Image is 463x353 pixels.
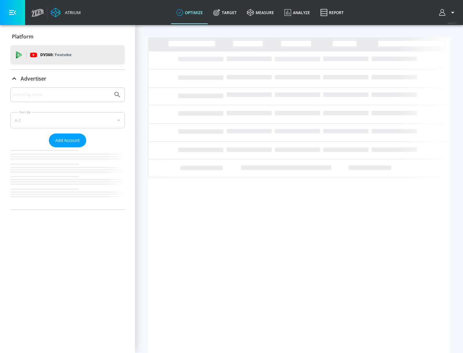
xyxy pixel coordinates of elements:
[51,8,81,17] a: Atrium
[40,51,71,58] p: DV360:
[12,33,33,40] p: Platform
[13,90,110,99] input: Search by name
[10,112,125,128] div: A-Z
[315,1,349,24] a: Report
[10,70,125,88] div: Advertiser
[10,87,125,210] div: Advertiser
[10,147,125,210] nav: list of Advertiser
[54,51,71,58] p: Youtube
[171,1,208,24] a: optimize
[242,1,279,24] a: measure
[279,1,315,24] a: Analyze
[448,21,457,25] span: v 4.32.0
[55,137,80,144] span: Add Account
[208,1,242,24] a: Target
[21,75,46,82] p: Advertiser
[62,10,81,15] div: Atrium
[10,28,125,46] div: Platform
[10,45,125,65] div: DV360: Youtube
[49,133,86,147] button: Add Account
[18,110,32,114] label: Sort By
